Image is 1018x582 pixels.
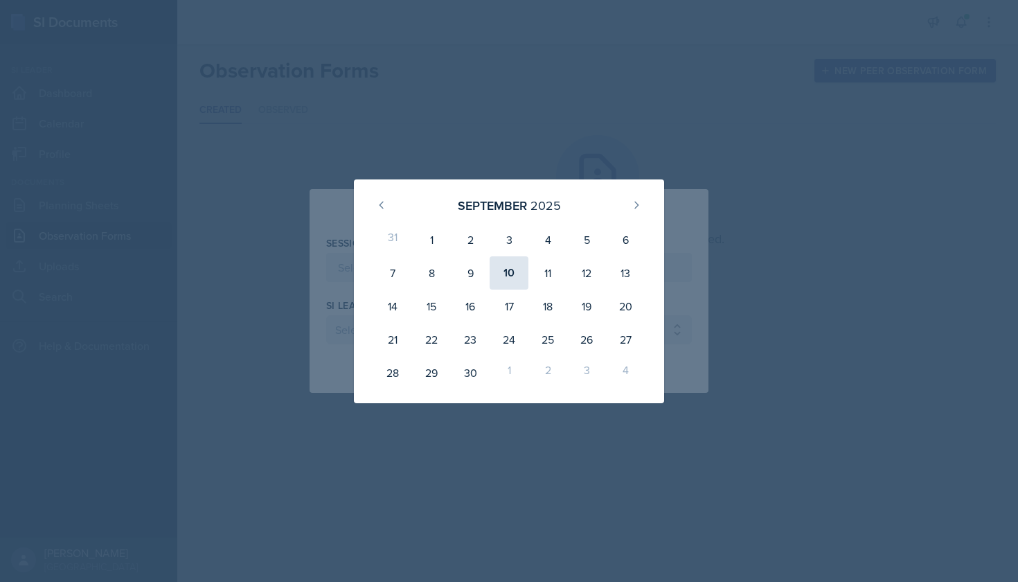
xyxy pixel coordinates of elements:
div: 2 [451,223,490,256]
div: 27 [606,323,645,356]
div: 18 [528,290,567,323]
div: 16 [451,290,490,323]
div: 22 [412,323,451,356]
div: 26 [567,323,606,356]
div: 2 [528,356,567,389]
div: 3 [490,223,528,256]
div: 5 [567,223,606,256]
div: 3 [567,356,606,389]
div: 13 [606,256,645,290]
div: September [458,196,527,215]
div: 25 [528,323,567,356]
div: 20 [606,290,645,323]
div: 2025 [530,196,561,215]
div: 11 [528,256,567,290]
div: 30 [451,356,490,389]
div: 7 [373,256,412,290]
div: 4 [606,356,645,389]
div: 31 [373,223,412,256]
div: 4 [528,223,567,256]
div: 19 [567,290,606,323]
div: 28 [373,356,412,389]
div: 15 [412,290,451,323]
div: 23 [451,323,490,356]
div: 10 [490,256,528,290]
div: 12 [567,256,606,290]
div: 6 [606,223,645,256]
div: 24 [490,323,528,356]
div: 21 [373,323,412,356]
div: 1 [412,223,451,256]
div: 14 [373,290,412,323]
div: 9 [451,256,490,290]
div: 8 [412,256,451,290]
div: 17 [490,290,528,323]
div: 29 [412,356,451,389]
div: 1 [490,356,528,389]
